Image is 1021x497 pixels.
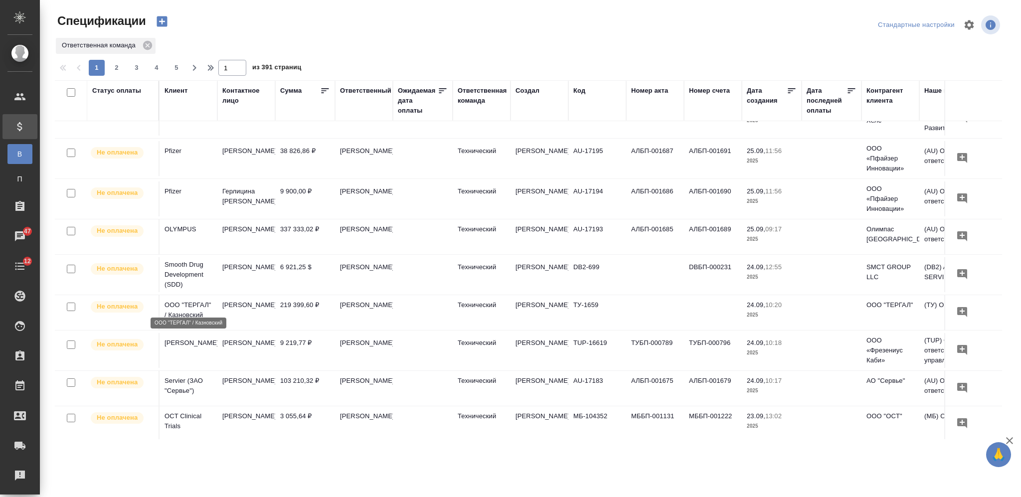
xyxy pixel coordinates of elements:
[866,300,914,310] p: ООО "ТЕРГАЛ"
[866,335,914,365] p: ООО «Фрезениус Каби»
[453,257,510,292] td: Технический
[109,63,125,73] span: 2
[747,377,765,384] p: 24.09,
[165,146,212,156] p: Pfizer
[568,406,626,441] td: МБ-104352
[573,86,585,96] div: Код
[149,63,165,73] span: 4
[626,371,684,406] td: АЛБП-001675
[747,412,765,420] p: 23.09,
[510,219,568,254] td: [PERSON_NAME]
[986,442,1011,467] button: 🙏
[97,264,138,274] p: Не оплачена
[866,411,914,421] p: ООО "ОCT"
[568,181,626,216] td: AU-17194
[92,86,141,96] div: Статус оплаты
[747,147,765,155] p: 25.09,
[684,141,742,176] td: АЛБП-001691
[510,181,568,216] td: [PERSON_NAME]
[981,15,1002,34] span: Посмотреть информацию
[453,219,510,254] td: Технический
[18,256,37,266] span: 12
[55,13,146,29] span: Спецификации
[568,219,626,254] td: AU-17193
[747,187,765,195] p: 25.09,
[335,333,393,368] td: [PERSON_NAME]
[169,60,184,76] button: 5
[866,144,914,173] p: ООО «Пфайзер Инновации»
[2,254,37,279] a: 12
[217,371,275,406] td: [PERSON_NAME]
[398,86,438,116] div: Ожидаемая дата оплаты
[217,295,275,330] td: [PERSON_NAME]
[453,333,510,368] td: Технический
[97,302,138,312] p: Не оплачена
[165,186,212,196] p: Pfizer
[684,181,742,216] td: АЛБП-001690
[275,333,335,368] td: 9 219,77 ₽
[129,63,145,73] span: 3
[807,86,847,116] div: Дата последней оплаты
[765,339,782,346] p: 10:18
[765,187,782,195] p: 11:56
[335,406,393,441] td: [PERSON_NAME]
[684,371,742,406] td: АЛБП-001679
[631,86,668,96] div: Номер акта
[747,310,797,320] p: 2025
[12,174,27,184] span: П
[335,371,393,406] td: [PERSON_NAME]
[217,406,275,441] td: [PERSON_NAME]
[510,295,568,330] td: [PERSON_NAME]
[97,226,138,236] p: Не оплачена
[510,406,568,441] td: [PERSON_NAME]
[2,224,37,249] a: 47
[990,444,1007,465] span: 🙏
[765,377,782,384] p: 10:17
[97,413,138,423] p: Не оплачена
[626,219,684,254] td: АЛБП-001685
[217,333,275,368] td: [PERSON_NAME]
[747,272,797,282] p: 2025
[458,86,507,106] div: Ответственная команда
[924,86,974,96] div: Наше юр. лицо
[510,333,568,368] td: [PERSON_NAME]
[568,257,626,292] td: DB2-699
[217,181,275,216] td: Герлицина [PERSON_NAME]
[165,260,212,290] p: Smooth Drug Development (SDD)
[866,376,914,386] p: АО "Сервье"
[866,262,914,282] p: SMCT GROUP LLC
[747,421,797,431] p: 2025
[453,141,510,176] td: Технический
[684,257,742,292] td: DBБП-000231
[684,219,742,254] td: АЛБП-001689
[275,219,335,254] td: 337 333,02 ₽
[684,333,742,368] td: ТУБП-000796
[866,224,914,244] p: Олимпас [GEOGRAPHIC_DATA]
[97,339,138,349] p: Не оплачена
[765,301,782,309] p: 10:20
[7,169,32,189] a: П
[217,219,275,254] td: [PERSON_NAME]
[275,295,335,330] td: 219 399,60 ₽
[689,86,730,96] div: Номер счета
[684,406,742,441] td: МББП-001222
[280,86,302,96] div: Сумма
[217,257,275,292] td: [PERSON_NAME]
[747,348,797,358] p: 2025
[340,86,391,96] div: Ответственный
[335,295,393,330] td: [PERSON_NAME]
[275,257,335,292] td: 6 921,25 $
[150,13,174,30] button: Создать
[866,86,914,106] div: Контрагент клиента
[165,338,212,348] p: [PERSON_NAME]
[275,141,335,176] td: 38 826,86 ₽
[765,225,782,233] p: 09:17
[747,234,797,244] p: 2025
[165,224,212,234] p: OLYMPUS
[747,196,797,206] p: 2025
[765,263,782,271] p: 12:55
[165,411,212,431] p: OCT Clinical Trials
[510,371,568,406] td: [PERSON_NAME]
[97,188,138,198] p: Не оплачена
[747,156,797,166] p: 2025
